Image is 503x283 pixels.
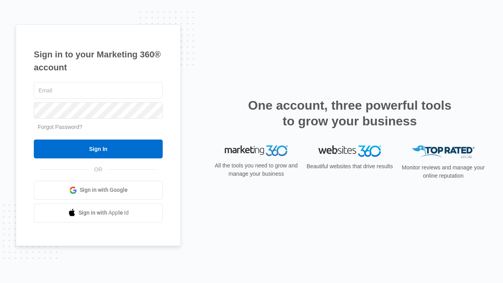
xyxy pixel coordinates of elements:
[225,145,288,156] img: Marketing 360
[34,140,163,158] input: Sign In
[80,186,128,194] span: Sign in with Google
[34,181,163,200] a: Sign in with Google
[34,82,163,99] input: Email
[34,204,163,222] a: Sign in with Apple Id
[89,165,108,174] span: OR
[38,124,83,130] a: Forgot Password?
[399,164,487,180] p: Monitor reviews and manage your online reputation
[306,162,394,171] p: Beautiful websites that drive results
[412,145,475,158] img: Top Rated Local
[79,209,129,217] span: Sign in with Apple Id
[318,145,381,157] img: Websites 360
[34,48,163,74] h1: Sign in to your Marketing 360® account
[246,97,454,129] h2: One account, three powerful tools to grow your business
[212,162,300,178] p: All the tools you need to grow and manage your business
